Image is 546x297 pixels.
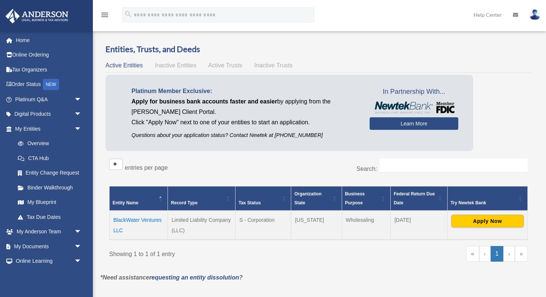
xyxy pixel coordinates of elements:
a: requesting an entity dissolution [149,274,239,281]
td: [DATE] [390,211,447,240]
p: Questions about your application status? Contact Newtek at [PHONE_NUMBER] [131,131,358,140]
a: Online Learningarrow_drop_down [5,254,93,269]
span: Business Purpose [345,191,365,205]
a: Order StatusNEW [5,77,93,92]
span: Apply for business bank accounts faster and easier [131,98,277,105]
div: Try Newtek Bank [451,198,516,207]
span: Record Type [171,200,198,205]
span: Organization State [294,191,321,205]
p: Platinum Member Exclusive: [131,86,358,96]
a: Tax Due Dates [10,210,89,224]
a: First [466,246,479,262]
th: Try Newtek Bank : Activate to sort [447,186,527,211]
span: Active Trusts [208,62,243,68]
img: NewtekBankLogoSM.png [373,102,455,114]
th: Federal Return Due Date: Activate to sort [390,186,447,211]
span: Entity Name [113,200,138,205]
a: Last [515,246,528,262]
a: Digital Productsarrow_drop_down [5,107,93,122]
label: entries per page [125,165,168,171]
a: My Documentsarrow_drop_down [5,239,93,254]
label: Search: [357,166,377,172]
td: Wholesaling [342,211,390,240]
a: CTA Hub [10,151,89,166]
span: arrow_drop_down [74,107,89,122]
a: Next [503,246,515,262]
a: My Anderson Teamarrow_drop_down [5,224,93,239]
a: Overview [10,136,85,151]
a: Online Ordering [5,48,93,63]
i: menu [100,10,109,19]
span: arrow_drop_down [74,121,89,137]
span: Inactive Entities [155,62,196,68]
span: Active Entities [105,62,143,68]
span: Tax Status [238,200,261,205]
p: by applying from the [PERSON_NAME] Client Portal. [131,96,358,117]
span: arrow_drop_down [74,254,89,269]
img: Anderson Advisors Platinum Portal [3,9,71,23]
span: arrow_drop_down [74,224,89,240]
a: Learn More [370,117,458,130]
span: Inactive Trusts [254,62,293,68]
td: Limited Liability Company (LLC) [168,211,235,240]
em: *Need assistance ? [100,274,243,281]
td: [US_STATE] [291,211,342,240]
a: My Blueprint [10,195,89,210]
td: S - Corporation [235,211,291,240]
i: search [124,10,132,18]
a: Home [5,33,93,48]
td: BlackWater Ventures LLC [110,211,168,240]
h3: Entities, Trusts, and Deeds [105,44,532,55]
th: Organization State: Activate to sort [291,186,342,211]
a: Tax Organizers [5,62,93,77]
a: Platinum Q&Aarrow_drop_down [5,92,93,107]
a: 1 [491,246,504,262]
th: Tax Status: Activate to sort [235,186,291,211]
span: In Partnership With... [370,86,458,98]
div: NEW [43,79,59,90]
span: arrow_drop_down [74,239,89,254]
div: Showing 1 to 1 of 1 entry [109,246,313,259]
a: menu [100,13,109,19]
a: My Entitiesarrow_drop_down [5,121,89,136]
th: Entity Name: Activate to invert sorting [110,186,168,211]
img: User Pic [529,9,540,20]
span: Federal Return Due Date [394,191,435,205]
span: arrow_drop_down [74,268,89,284]
th: Business Purpose: Activate to sort [342,186,390,211]
a: Billingarrow_drop_down [5,268,93,283]
span: arrow_drop_down [74,92,89,107]
a: Previous [479,246,491,262]
th: Record Type: Activate to sort [168,186,235,211]
a: Entity Change Request [10,166,89,181]
a: Binder Walkthrough [10,180,89,195]
button: Apply Now [451,215,524,227]
p: Click "Apply Now" next to one of your entities to start an application. [131,117,358,128]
